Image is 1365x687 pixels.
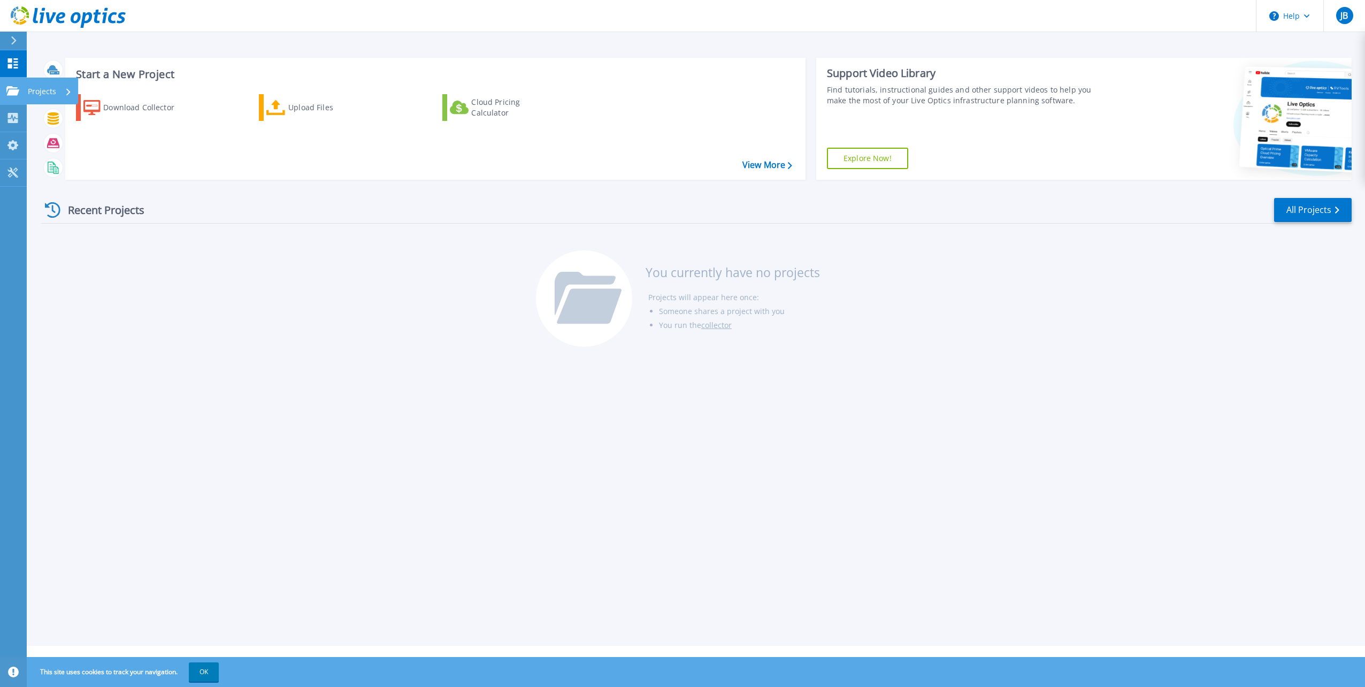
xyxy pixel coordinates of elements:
[442,94,562,121] a: Cloud Pricing Calculator
[1274,198,1352,222] a: All Projects
[659,318,820,332] li: You run the
[76,94,195,121] a: Download Collector
[827,85,1103,106] div: Find tutorials, instructional guides and other support videos to help you make the most of your L...
[76,68,792,80] h3: Start a New Project
[648,291,820,304] li: Projects will appear here once:
[659,304,820,318] li: Someone shares a project with you
[259,94,378,121] a: Upload Files
[827,66,1103,80] div: Support Video Library
[646,266,820,278] h3: You currently have no projects
[742,160,792,170] a: View More
[701,320,732,330] a: collector
[288,97,374,118] div: Upload Files
[103,97,189,118] div: Download Collector
[189,662,219,682] button: OK
[471,97,557,118] div: Cloud Pricing Calculator
[827,148,908,169] a: Explore Now!
[28,78,56,105] p: Projects
[41,197,159,223] div: Recent Projects
[29,662,219,682] span: This site uses cookies to track your navigation.
[1340,11,1348,20] span: JB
